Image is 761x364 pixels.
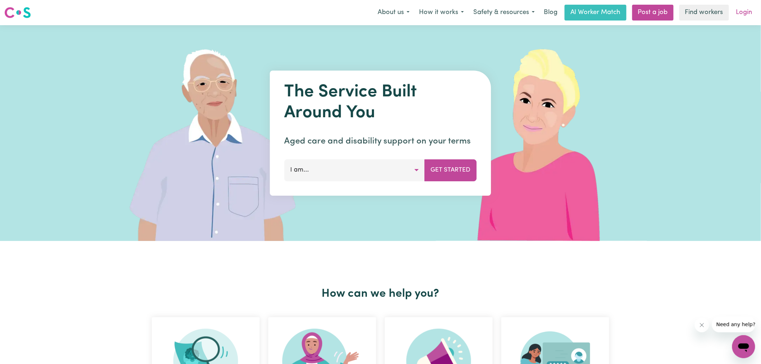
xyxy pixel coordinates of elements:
button: How it works [414,5,469,20]
button: Get Started [425,159,477,181]
a: Find workers [679,5,729,21]
iframe: Message from company [712,317,755,332]
button: About us [373,5,414,20]
h1: The Service Built Around You [284,82,477,123]
span: Need any help? [4,5,44,11]
button: I am... [284,159,425,181]
p: Aged care and disability support on your terms [284,135,477,148]
a: Login [732,5,757,21]
img: Careseekers logo [4,6,31,19]
iframe: Close message [695,318,709,332]
h2: How can we help you? [147,287,614,301]
iframe: Button to launch messaging window [732,335,755,358]
a: Careseekers logo [4,4,31,21]
a: AI Worker Match [565,5,626,21]
a: Blog [539,5,562,21]
a: Post a job [632,5,674,21]
button: Safety & resources [469,5,539,20]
